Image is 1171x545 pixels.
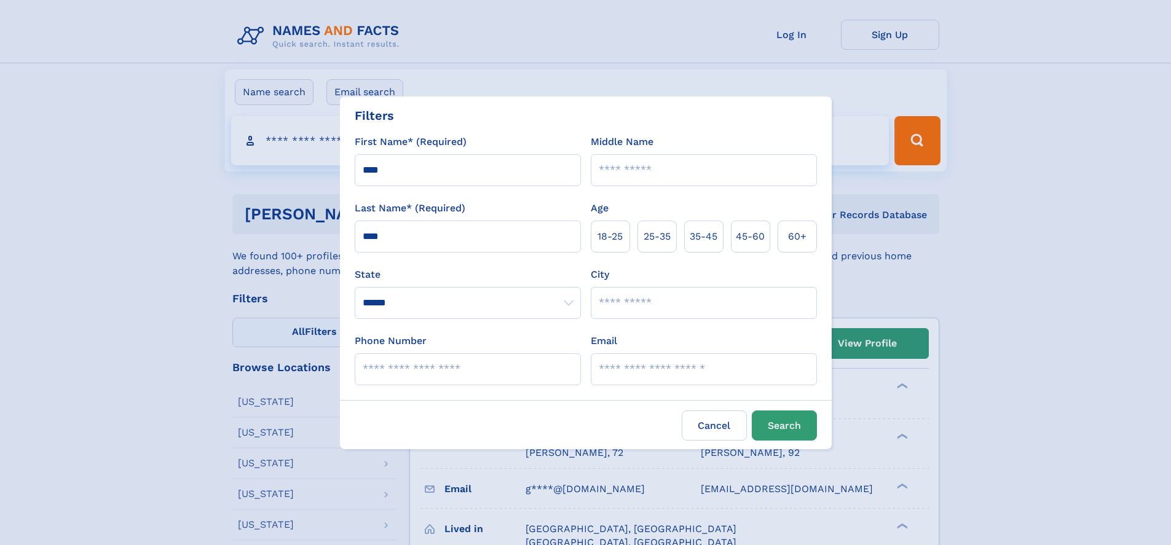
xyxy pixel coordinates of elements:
[355,267,581,282] label: State
[591,334,617,348] label: Email
[355,201,465,216] label: Last Name* (Required)
[591,201,609,216] label: Age
[355,135,467,149] label: First Name* (Required)
[355,106,394,125] div: Filters
[736,229,765,244] span: 45‑60
[591,135,653,149] label: Middle Name
[591,267,609,282] label: City
[752,410,817,441] button: Search
[682,410,747,441] label: Cancel
[355,334,427,348] label: Phone Number
[788,229,806,244] span: 60+
[644,229,671,244] span: 25‑35
[597,229,623,244] span: 18‑25
[690,229,717,244] span: 35‑45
